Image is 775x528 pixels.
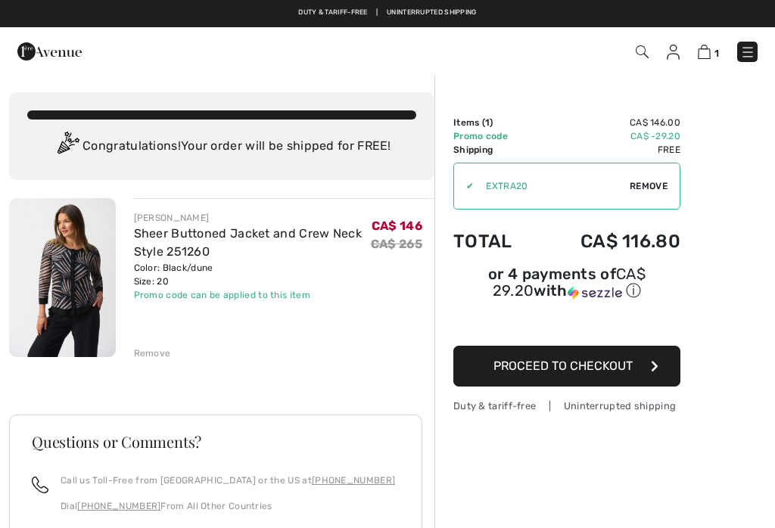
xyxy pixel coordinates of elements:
[698,45,711,59] img: Shopping Bag
[17,36,82,67] img: 1ère Avenue
[134,346,171,360] div: Remove
[453,143,537,157] td: Shipping
[698,42,719,61] a: 1
[32,477,48,493] img: call
[474,163,630,209] input: Promo code
[453,399,680,413] div: Duty & tariff-free | Uninterrupted shipping
[630,179,668,193] span: Remove
[134,226,363,259] a: Sheer Buttoned Jacket and Crew Neck Style 251260
[740,45,755,60] img: Menu
[32,434,400,449] h3: Questions or Comments?
[52,132,82,162] img: Congratulation2.svg
[134,211,371,225] div: [PERSON_NAME]
[134,288,371,302] div: Promo code can be applied to this item
[493,265,646,300] span: CA$ 29.20
[568,286,622,300] img: Sezzle
[61,474,395,487] p: Call us Toll-Free from [GEOGRAPHIC_DATA] or the US at
[454,179,474,193] div: ✔
[453,267,680,306] div: or 4 payments ofCA$ 29.20withSezzle Click to learn more about Sezzle
[667,45,680,60] img: My Info
[61,499,395,513] p: Dial From All Other Countries
[27,132,416,162] div: Congratulations! Your order will be shipped for FREE!
[537,143,680,157] td: Free
[485,117,490,128] span: 1
[77,501,160,511] a: [PHONE_NUMBER]
[312,475,395,486] a: [PHONE_NUMBER]
[453,116,537,129] td: Items ( )
[537,129,680,143] td: CA$ -29.20
[636,45,649,58] img: Search
[9,198,116,357] img: Sheer Buttoned Jacket and Crew Neck Style 251260
[453,216,537,267] td: Total
[134,261,371,288] div: Color: Black/dune Size: 20
[537,216,680,267] td: CA$ 116.80
[714,48,719,59] span: 1
[371,237,422,251] s: CA$ 265
[537,116,680,129] td: CA$ 146.00
[17,43,82,57] a: 1ère Avenue
[453,267,680,301] div: or 4 payments of with
[372,219,422,233] span: CA$ 146
[453,346,680,387] button: Proceed to Checkout
[493,359,633,373] span: Proceed to Checkout
[453,129,537,143] td: Promo code
[453,306,680,340] iframe: PayPal-paypal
